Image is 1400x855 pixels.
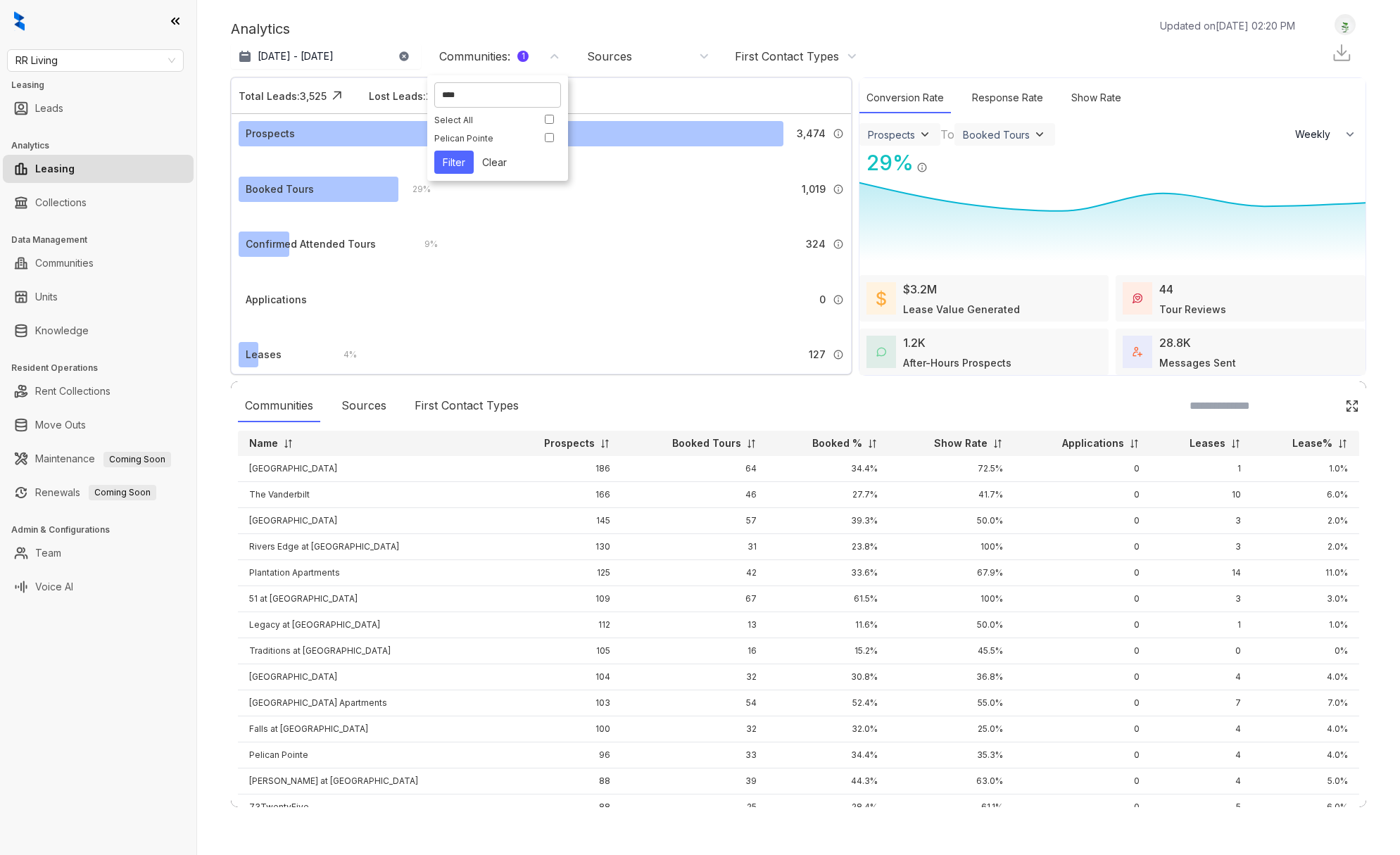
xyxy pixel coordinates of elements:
[1014,534,1152,560] td: 0
[500,690,622,716] td: 103
[622,560,768,586] td: 42
[500,534,622,560] td: 130
[940,126,954,143] div: To
[1014,482,1152,508] td: 0
[35,317,89,345] a: Knowledge
[1287,122,1366,147] button: Weekly
[889,768,1014,794] td: 63.0%
[1337,438,1348,449] img: sorting
[3,317,194,345] li: Knowledge
[889,638,1014,664] td: 45.5%
[246,126,295,141] div: Prospects
[3,283,194,311] li: Units
[283,438,294,449] img: sorting
[517,51,529,62] div: 1
[833,128,844,139] img: Info
[334,390,393,422] div: Sources
[1064,83,1128,113] div: Show Rate
[35,155,75,183] a: Leasing
[544,436,595,450] p: Prospects
[1252,534,1359,560] td: 2.0%
[439,49,529,64] div: Communities :
[1129,438,1140,449] img: sorting
[3,573,194,601] li: Voice AI
[622,586,768,612] td: 67
[239,89,327,103] div: Total Leads: 3,525
[1014,638,1152,664] td: 0
[3,249,194,277] li: Communities
[329,347,357,362] div: 4 %
[876,347,886,357] img: AfterHoursConversations
[1151,742,1252,768] td: 4
[327,85,348,106] img: Click Icon
[434,115,530,125] div: Select All
[238,716,500,742] td: Falls at [GEOGRAPHIC_DATA]
[802,182,826,197] span: 1,019
[587,49,632,64] div: Sources
[1252,742,1359,768] td: 4.0%
[903,281,937,298] div: $3.2M
[500,508,622,534] td: 145
[249,436,278,450] p: Name
[992,438,1003,449] img: sorting
[600,438,610,449] img: sorting
[1014,742,1152,768] td: 0
[238,390,320,422] div: Communities
[238,482,500,508] td: The Vanderbilt
[622,742,768,768] td: 33
[1252,612,1359,638] td: 1.0%
[768,742,888,768] td: 34.4%
[768,508,888,534] td: 39.3%
[1190,436,1225,450] p: Leases
[1345,399,1359,413] img: Click Icon
[3,479,194,507] li: Renewals
[1014,586,1152,612] td: 0
[859,147,914,179] div: 29 %
[1151,768,1252,794] td: 4
[238,586,500,612] td: 51 at [GEOGRAPHIC_DATA]
[622,690,768,716] td: 54
[768,456,888,482] td: 34.4%
[903,334,926,351] div: 1.2K
[965,83,1050,113] div: Response Rate
[3,445,194,473] li: Maintenance
[500,586,622,612] td: 109
[3,411,194,439] li: Move Outs
[903,302,1020,317] div: Lease Value Generated
[622,456,768,482] td: 64
[11,139,196,152] h3: Analytics
[35,377,111,405] a: Rent Collections
[500,482,622,508] td: 166
[889,664,1014,690] td: 36.8%
[833,349,844,360] img: Info
[500,768,622,794] td: 88
[1014,456,1152,482] td: 0
[903,355,1011,370] div: After-Hours Prospects
[35,539,61,567] a: Team
[622,612,768,638] td: 13
[1014,560,1152,586] td: 0
[1151,534,1252,560] td: 3
[231,44,421,69] button: [DATE] - [DATE]
[768,768,888,794] td: 44.3%
[398,182,431,197] div: 29 %
[238,690,500,716] td: [GEOGRAPHIC_DATA] Apartments
[1151,612,1252,638] td: 1
[768,560,888,586] td: 33.6%
[410,236,438,252] div: 9 %
[238,560,500,586] td: Plantation Apartments
[3,539,194,567] li: Team
[238,534,500,560] td: Rivers Edge at [GEOGRAPHIC_DATA]
[89,485,156,500] span: Coming Soon
[928,149,949,170] img: Click Icon
[35,479,156,507] a: RenewalsComing Soon
[1151,482,1252,508] td: 10
[369,89,449,103] div: Lost Leads: 2,118
[1014,612,1152,638] td: 0
[500,742,622,768] td: 96
[889,742,1014,768] td: 35.3%
[1151,690,1252,716] td: 7
[768,794,888,821] td: 28.4%
[474,151,515,174] button: Clear
[11,524,196,536] h3: Admin & Configurations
